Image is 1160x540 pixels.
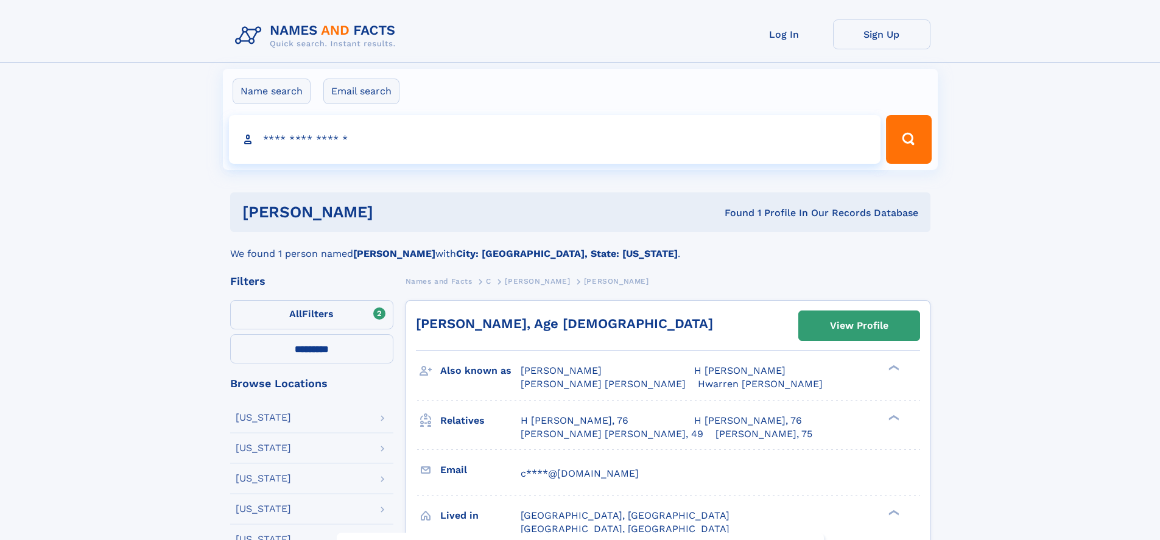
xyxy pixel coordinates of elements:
span: C [486,277,491,286]
span: [GEOGRAPHIC_DATA], [GEOGRAPHIC_DATA] [521,510,729,521]
label: Email search [323,79,399,104]
div: [US_STATE] [236,443,291,453]
a: [PERSON_NAME], 75 [715,427,812,441]
span: Hwarren [PERSON_NAME] [698,378,823,390]
span: [PERSON_NAME] [584,277,649,286]
h3: Relatives [440,410,521,431]
img: Logo Names and Facts [230,19,406,52]
b: [PERSON_NAME] [353,248,435,259]
a: Names and Facts [406,273,473,289]
a: [PERSON_NAME] [PERSON_NAME], 49 [521,427,703,441]
h3: Email [440,460,521,480]
div: Found 1 Profile In Our Records Database [549,206,918,220]
a: [PERSON_NAME] [505,273,570,289]
span: [PERSON_NAME] [521,365,602,376]
h1: [PERSON_NAME] [242,205,549,220]
button: Search Button [886,115,931,164]
div: ❯ [885,508,900,516]
h3: Lived in [440,505,521,526]
span: All [289,308,302,320]
a: H [PERSON_NAME], 76 [694,414,802,427]
div: ❯ [885,413,900,421]
div: [US_STATE] [236,504,291,514]
span: H [PERSON_NAME] [694,365,786,376]
b: City: [GEOGRAPHIC_DATA], State: [US_STATE] [456,248,678,259]
a: View Profile [799,311,919,340]
a: H [PERSON_NAME], 76 [521,414,628,427]
div: ❯ [885,364,900,372]
h3: Also known as [440,360,521,381]
span: [GEOGRAPHIC_DATA], [GEOGRAPHIC_DATA] [521,523,729,535]
div: We found 1 person named with . [230,232,930,261]
label: Name search [233,79,311,104]
div: [US_STATE] [236,413,291,423]
a: Sign Up [833,19,930,49]
a: [PERSON_NAME], Age [DEMOGRAPHIC_DATA] [416,316,713,331]
span: [PERSON_NAME] [505,277,570,286]
div: Browse Locations [230,378,393,389]
div: View Profile [830,312,888,340]
label: Filters [230,300,393,329]
div: Filters [230,276,393,287]
input: search input [229,115,881,164]
span: [PERSON_NAME] [PERSON_NAME] [521,378,686,390]
a: C [486,273,491,289]
a: Log In [736,19,833,49]
div: [US_STATE] [236,474,291,483]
